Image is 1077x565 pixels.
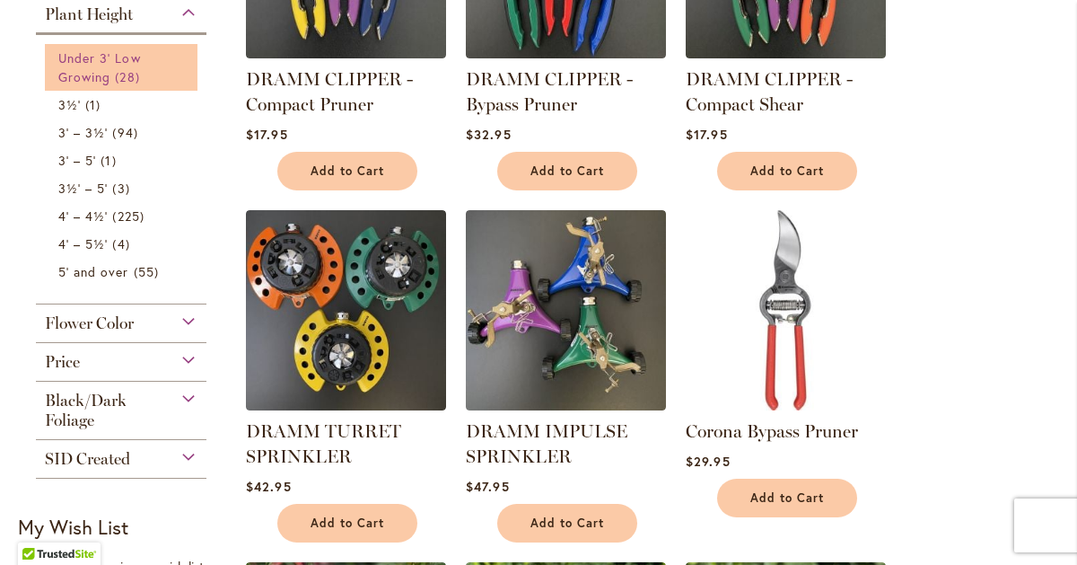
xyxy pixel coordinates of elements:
span: 4' – 5½' [58,235,108,252]
button: Add to Cart [497,504,637,543]
span: $32.95 [466,126,511,143]
a: Corona Bypass Pruner [686,397,886,414]
a: DRAMM IMPULSE SPRINKLER [466,397,666,414]
span: 5' and over [58,263,129,280]
span: 1 [101,151,120,170]
span: Under 3' Low Growing [58,49,141,85]
button: Add to Cart [277,504,417,543]
span: Add to Cart [750,163,824,179]
span: Black/Dark Foliage [45,391,127,430]
a: DRAMM CLIPPER - Compact Pruner [246,68,413,115]
span: 3½' – 5' [58,180,108,197]
span: Plant Height [45,4,133,24]
span: $29.95 [686,453,730,470]
span: Add to Cart [750,490,824,506]
img: DRAMM TURRET SPRINKLER [246,210,446,411]
span: 55 [134,262,163,281]
span: 1 [85,95,105,114]
a: 3' – 5' 1 [58,151,188,170]
span: 28 [115,67,144,86]
span: 3' – 3½' [58,124,108,141]
span: Add to Cart [311,163,384,179]
button: Add to Cart [497,152,637,190]
span: 3 [112,179,134,198]
span: Add to Cart [530,516,604,531]
a: Corona Bypass Pruner [686,420,858,442]
span: 225 [112,207,148,225]
button: Add to Cart [277,152,417,190]
a: DRAMM CLIPPER - Compact Shear [686,45,886,62]
span: Add to Cart [530,163,604,179]
a: 5' and over 55 [58,262,188,281]
a: 4' – 4½' 225 [58,207,188,225]
a: 3' – 3½' 94 [58,123,188,142]
a: Under 3' Low Growing 28 [58,49,188,86]
a: 4' – 5½' 4 [58,234,188,253]
span: 4 [112,234,134,253]
span: Price [45,352,80,372]
span: Flower Color [45,313,134,333]
a: DRAMM TURRET SPRINKLER [246,420,401,467]
a: 3½' 1 [58,95,188,114]
span: $17.95 [686,126,727,143]
span: SID Created [45,449,130,469]
strong: My Wish List [18,514,128,540]
img: DRAMM IMPULSE SPRINKLER [466,210,666,411]
span: $17.95 [246,126,287,143]
a: DRAMM CLIPPER - Bypass Pruner [466,68,633,115]
a: DRAMM CLIPPER - Bypass Pruner [466,45,666,62]
a: DRAMM IMPULSE SPRINKLER [466,420,627,467]
button: Add to Cart [717,479,857,517]
span: Add to Cart [311,516,384,531]
img: Corona Bypass Pruner [686,210,886,411]
a: DRAMM TURRET SPRINKLER [246,397,446,414]
a: 3½' – 5' 3 [58,179,188,198]
span: 3½' [58,96,81,113]
span: 94 [112,123,142,142]
iframe: Launch Accessibility Center [13,501,64,552]
span: $42.95 [246,478,291,495]
button: Add to Cart [717,152,857,190]
a: DRAMM CLIPPER - Compact Shear [686,68,853,115]
a: DRAMM CLIPPER - Compact Pruner [246,45,446,62]
span: $47.95 [466,478,509,495]
span: 3' – 5' [58,152,96,169]
span: 4' – 4½' [58,207,108,225]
